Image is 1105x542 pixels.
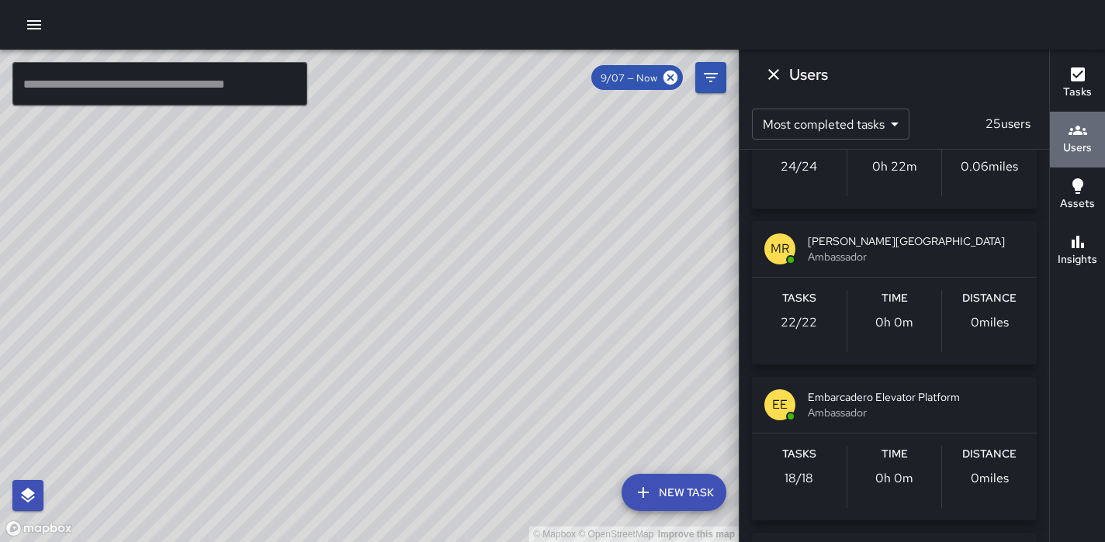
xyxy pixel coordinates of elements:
[1060,195,1095,212] h6: Assets
[1050,167,1105,223] button: Assets
[1058,251,1097,268] h6: Insights
[875,313,913,332] p: 0h 0m
[962,446,1017,463] h6: Distance
[695,62,726,93] button: Filters
[882,446,908,463] h6: Time
[971,313,1009,332] p: 0 miles
[1063,84,1092,101] h6: Tasks
[782,446,816,463] h6: Tasks
[758,59,789,90] button: Dismiss
[875,469,913,488] p: 0h 0m
[781,313,817,332] p: 22 / 22
[752,377,1037,520] button: EEEmbarcadero Elevator PlatformAmbassadorTasks18/18Time0h 0mDistance0miles
[971,469,1009,488] p: 0 miles
[882,290,908,307] h6: Time
[622,474,726,511] button: New Task
[1050,112,1105,167] button: Users
[771,240,789,258] p: MR
[591,71,667,85] span: 9/07 — Now
[872,157,917,176] p: 0h 22m
[808,233,1024,249] span: [PERSON_NAME][GEOGRAPHIC_DATA]
[752,109,909,140] div: Most completed tasks
[808,389,1024,405] span: Embarcadero Elevator Platform
[591,65,683,90] div: 9/07 — Now
[1050,223,1105,279] button: Insights
[752,221,1037,364] button: MR[PERSON_NAME][GEOGRAPHIC_DATA]AmbassadorTasks22/22Time0h 0mDistance0miles
[979,115,1037,133] p: 25 users
[962,290,1017,307] h6: Distance
[789,62,828,87] h6: Users
[772,395,788,414] p: EE
[1063,140,1092,157] h6: Users
[1050,56,1105,112] button: Tasks
[808,249,1024,264] span: Ambassador
[961,157,1018,176] p: 0.06 miles
[808,405,1024,420] span: Ambassador
[782,290,816,307] h6: Tasks
[781,157,817,176] p: 24 / 24
[785,469,813,488] p: 18 / 18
